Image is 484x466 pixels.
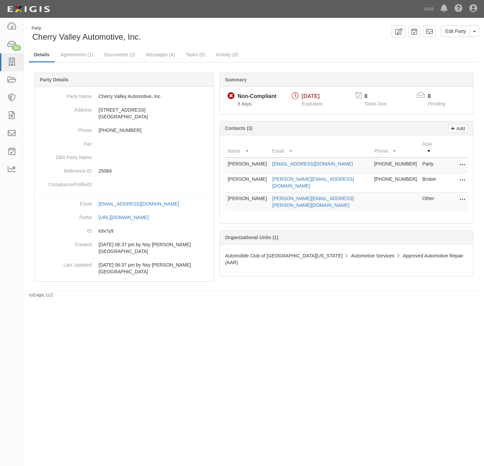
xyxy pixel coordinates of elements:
dt: Portal [37,211,92,221]
th: Name [225,138,269,157]
a: [PERSON_NAME][EMAIL_ADDRESS][DOMAIN_NAME] [272,176,354,189]
td: [PHONE_NUMBER] [371,173,419,192]
a: Messages (4) [141,48,180,61]
a: Activity (0) [211,48,243,61]
dt: Reference ID [37,164,92,174]
span: Automobile Club of [GEOGRAPHIC_DATA][US_STATE] [225,253,342,258]
p: Add [455,124,465,132]
a: Details [29,48,55,62]
dd: k9x7y9 [37,224,211,238]
div: Cherry Valley Automotive, Inc. [29,25,249,43]
a: Tasks (0) [181,48,210,61]
i: Non-Compliant [228,93,235,100]
td: Broker [419,173,441,192]
p: 25084 [98,168,211,174]
dt: Phone [37,123,92,134]
span: Cherry Valley Automotive, Inc. [32,32,141,41]
td: [PHONE_NUMBER] [371,157,419,173]
span: Since 09/15/2025 [237,101,251,106]
div: 53 [12,45,21,51]
dt: ID [37,224,92,234]
b: Organizational Units (1) [225,235,278,240]
dt: DBA Party Name [37,151,92,161]
dd: [STREET_ADDRESS] [GEOGRAPHIC_DATA] [37,103,211,123]
td: Other [419,192,441,212]
a: Edit Party [441,25,470,37]
a: Add [448,124,468,133]
b: Summary [225,77,247,82]
a: [EMAIL_ADDRESS][DOMAIN_NAME] [272,161,353,167]
th: Role [419,138,441,157]
small: by [29,292,54,298]
th: Phone [371,138,419,157]
dd: Cherry Valley Automotive, Inc. [37,90,211,103]
dt: Created [37,238,92,248]
div: Non-Compliant [237,93,276,100]
a: [URL][DOMAIN_NAME] [98,215,156,220]
dd: 07/11/2025 06:37 pm by Nsy Archibong-Usoro [37,238,211,258]
th: Email [270,138,372,157]
a: Documents (2) [99,48,140,61]
img: logo-5460c22ac91f19d4615b14bd174203de0afe785f0fc80cf4dbbc73dc1793850b.png [5,3,52,15]
a: [PERSON_NAME][EMAIL_ADDRESS][PERSON_NAME][DOMAIN_NAME] [272,196,354,208]
dt: ComplianceProfileID [37,178,92,188]
span: Pending [428,101,445,106]
td: [PERSON_NAME] [225,192,269,212]
td: [PERSON_NAME] [225,173,269,192]
span: Automotive Services [351,253,394,258]
a: Agreements (1) [55,48,98,61]
dt: Party Name [37,90,92,100]
dt: Email [37,197,92,207]
a: AAA [421,2,437,16]
dt: Address [37,103,92,113]
b: Party Details [40,77,69,82]
dd: 07/11/2025 06:37 pm by Nsy Archibong-Usoro [37,258,211,278]
b: Contacts (3) [225,125,252,131]
a: [EMAIL_ADDRESS][DOMAIN_NAME] [98,201,186,207]
p: 0 [364,93,395,100]
span: [DATE] [302,93,320,99]
div: [EMAIL_ADDRESS][DOMAIN_NAME] [98,200,179,207]
span: Tasks Due [364,101,387,106]
div: Party [32,25,141,31]
p: 0 [428,93,453,100]
span: Expiration [302,101,323,106]
td: [PERSON_NAME] [225,157,269,173]
td: Party [419,157,441,173]
dd: [PHONE_NUMBER] [37,123,211,137]
a: Exigis, LLC [33,293,54,297]
dt: Last Updated [37,258,92,268]
i: Help Center - Complianz [454,5,463,13]
dt: Fax [37,137,92,147]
